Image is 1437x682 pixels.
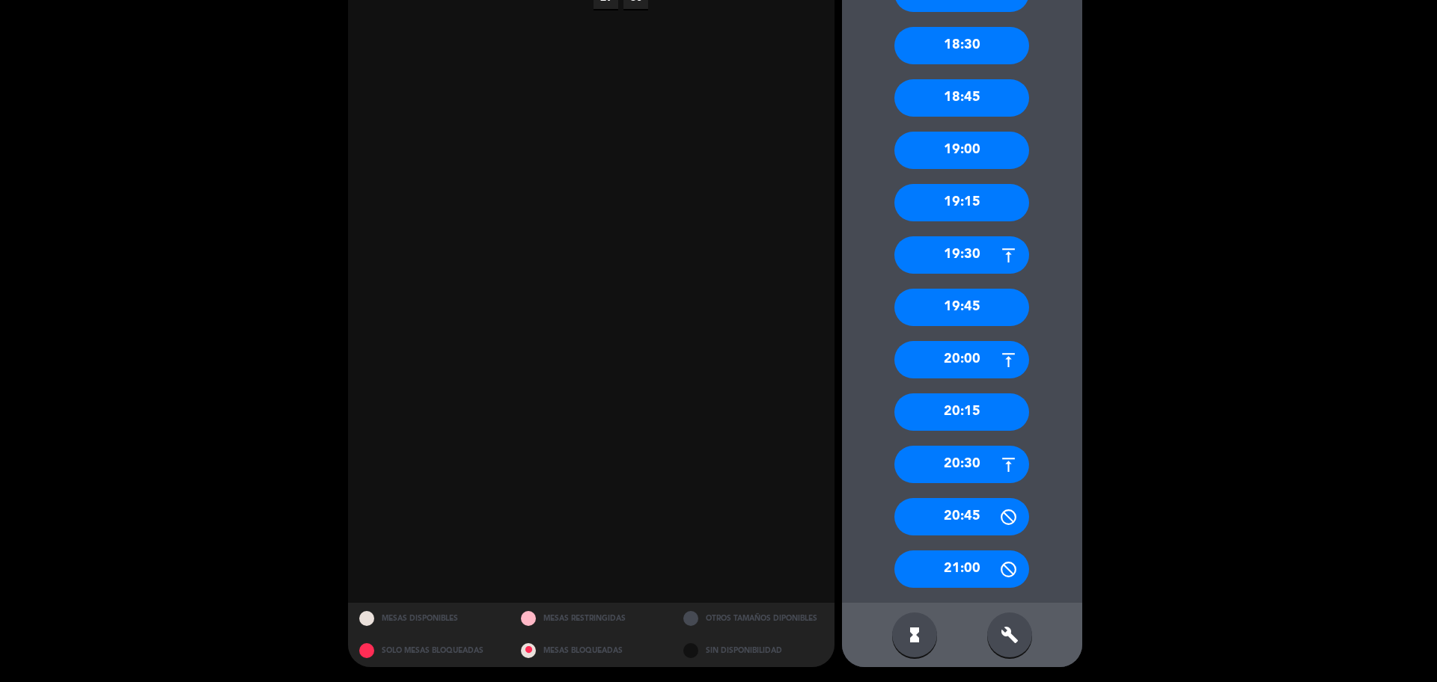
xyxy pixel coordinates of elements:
div: 19:45 [894,289,1029,326]
div: OTROS TAMAÑOS DIPONIBLES [672,603,835,635]
div: 20:15 [894,393,1029,431]
i: build [1001,626,1019,644]
div: 21:00 [894,550,1029,588]
div: MESAS RESTRINGIDAS [510,603,672,635]
div: 19:00 [894,132,1029,169]
i: hourglass_full [906,626,924,644]
div: 19:30 [894,236,1029,274]
div: 20:00 [894,341,1029,378]
div: SOLO MESAS BLOQUEADAS [348,635,510,667]
div: 18:30 [894,27,1029,64]
div: MESAS DISPONIBLES [348,603,510,635]
div: SIN DISPONIBILIDAD [672,635,835,667]
div: 20:45 [894,498,1029,535]
div: 18:45 [894,79,1029,117]
div: 19:15 [894,184,1029,221]
div: MESAS BLOQUEADAS [510,635,672,667]
div: 20:30 [894,446,1029,483]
